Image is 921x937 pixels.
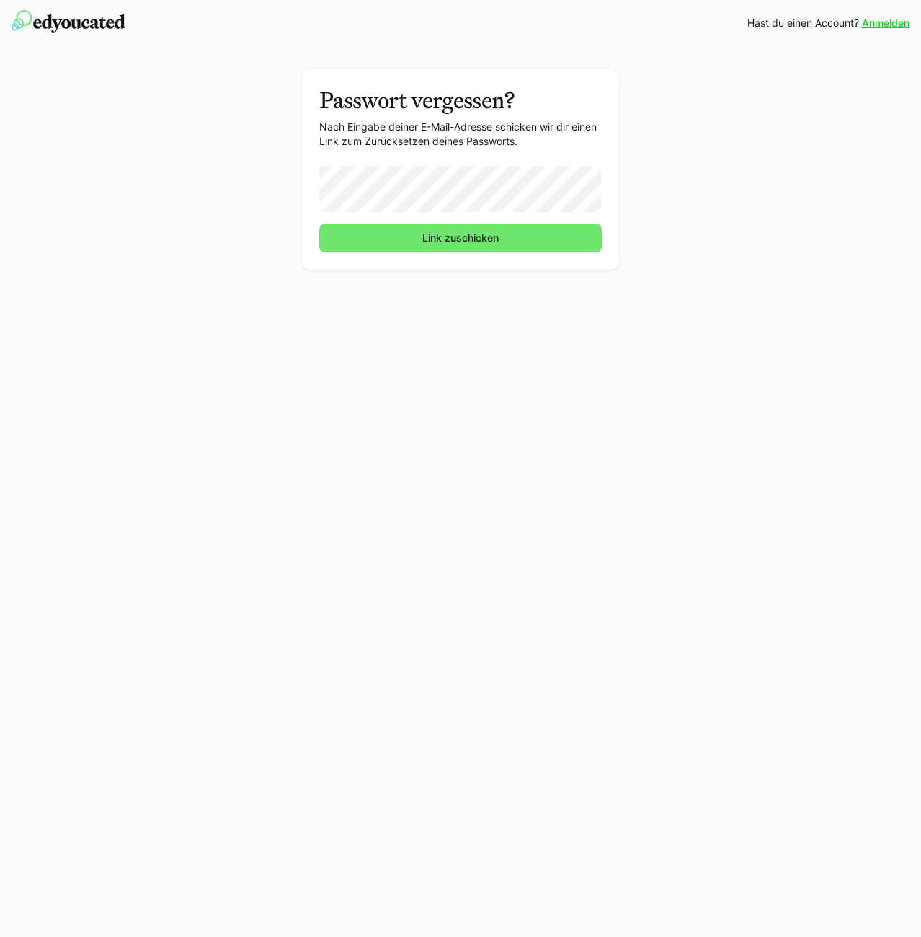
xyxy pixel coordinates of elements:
[319,87,602,114] h3: Passwort vergessen?
[420,231,501,245] span: Link zuschicken
[747,16,859,30] span: Hast du einen Account?
[319,224,602,252] button: Link zuschicken
[12,10,125,33] img: edyoucated
[319,120,602,149] p: Nach Eingabe deiner E-Mail-Adresse schicken wir dir einen Link zum Zurücksetzen deines Passworts.
[862,16,909,30] a: Anmelden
